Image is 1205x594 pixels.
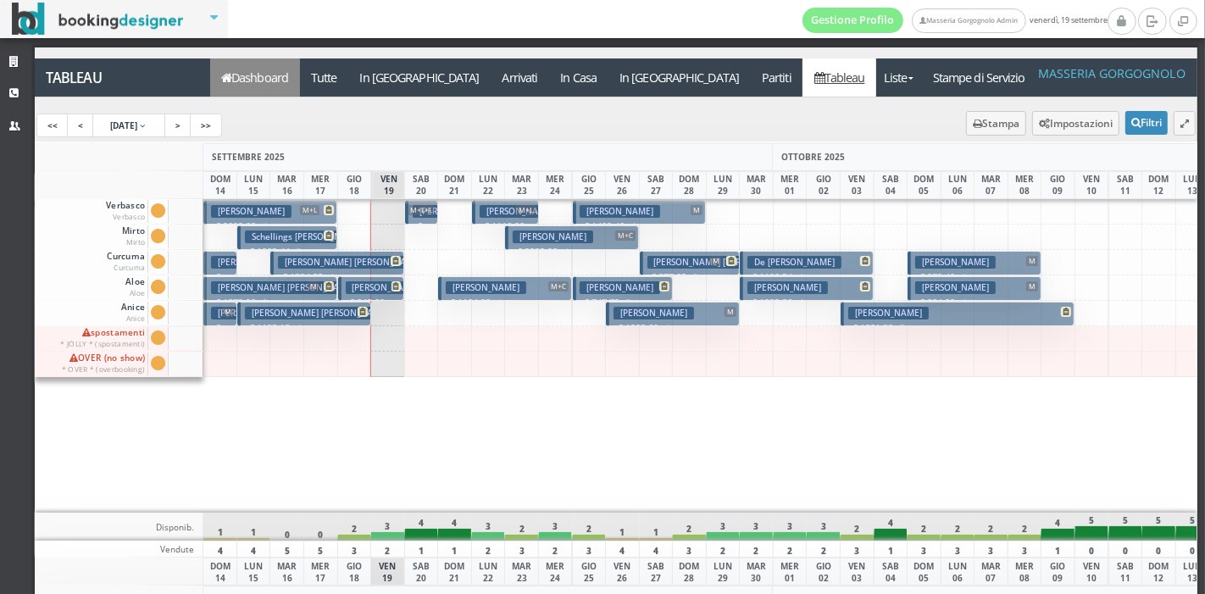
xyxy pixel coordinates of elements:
p: € 2232.00 [513,245,634,258]
div: VEN 10 [1075,171,1109,199]
span: Aloe [123,276,147,299]
a: >> [190,114,222,137]
p: € 1104.00 [446,296,567,309]
h3: [PERSON_NAME] [480,205,560,218]
small: * JOLLY * (spostamenti) [61,339,146,348]
span: OTTOBRE 2025 [781,151,845,163]
button: [PERSON_NAME] € 1801.38 7 notti [841,302,1075,326]
div: 3 [370,513,405,541]
small: 3 notti [687,272,716,283]
p: € 1801.38 [848,321,1069,335]
p: € 1105.18 [245,321,366,335]
h3: [PERSON_NAME] [915,281,996,294]
div: MER 08 [1008,171,1042,199]
h3: [PERSON_NAME] | Klosterkamp [PERSON_NAME] [211,256,424,269]
div: 3 [538,513,573,541]
p: € 1009.44 [245,245,332,258]
p: € 434.70 [413,219,433,273]
small: 4 notti [792,297,821,308]
div: DOM 12 [1141,558,1176,586]
div: DOM 14 [203,171,237,199]
a: Liste [876,58,921,97]
div: SAB 11 [1108,171,1143,199]
a: In Casa [549,58,608,97]
a: Arrivati [491,58,549,97]
div: DOM 28 [672,171,707,199]
a: Partiti [751,58,803,97]
div: 2 [974,513,1008,541]
small: 4 notti [625,221,653,232]
div: 2 [504,513,539,541]
h3: [PERSON_NAME] [513,230,593,243]
div: MER 17 [303,171,338,199]
div: GIO 09 [1041,558,1075,586]
small: 4 notti [792,272,821,283]
span: M [1026,256,1038,266]
p: € 884.00 [915,296,1036,309]
span: M [1026,281,1038,291]
a: Gestione Profilo [802,8,904,33]
div: 2 [941,513,975,541]
div: 3 [806,513,841,541]
div: 1 [639,513,674,541]
button: [PERSON_NAME] M+L € 2000.00 4 notti [203,200,337,225]
img: BookingDesigner.com [12,3,184,36]
div: LUN 22 [471,558,506,586]
span: SETTEMBRE 2025 [212,151,285,163]
button: [PERSON_NAME] [PERSON_NAME] | [PERSON_NAME] € 1105.18 4 notti [237,302,371,326]
div: 2 [1008,513,1042,541]
div: 3 [706,513,741,541]
div: 2 [739,541,774,558]
button: De [PERSON_NAME] € 1190.54 4 notti [740,251,874,275]
a: Tableau [35,58,210,97]
h3: [PERSON_NAME] [848,307,929,319]
div: 4 [639,541,674,558]
div: VEN 26 [605,558,640,586]
div: 4 [404,513,439,541]
div: MAR 30 [739,558,774,586]
div: 1 [203,513,237,541]
div: 2 [471,541,506,558]
a: Dashboard [210,58,300,97]
p: € 1573.90 [211,296,332,309]
div: GIO 25 [572,171,607,199]
small: 3 notti [290,247,319,258]
div: MAR 30 [739,171,774,199]
div: GIO 18 [337,558,372,586]
div: 2 [538,541,573,558]
div: SAB 27 [639,171,674,199]
a: Stampe di Servizio [921,58,1036,97]
div: 0 [1141,541,1176,558]
small: 4 notti [955,297,984,308]
div: 4 [605,541,640,558]
button: Impostazioni [1032,111,1119,136]
div: MER 01 [773,171,808,199]
small: 4 notti [290,323,319,334]
h3: [PERSON_NAME] [580,205,660,218]
div: GIO 18 [337,171,372,199]
button: [PERSON_NAME] [PERSON_NAME] | [PERSON_NAME] € 1384.92 4 notti [270,251,404,275]
div: MAR 23 [504,558,539,586]
div: 3 [1008,541,1042,558]
div: DOM 21 [437,171,472,199]
div: VEN 03 [840,558,875,586]
div: 1 [437,541,472,558]
p: € 1200.60 [614,321,735,335]
h3: [PERSON_NAME] [PERSON_NAME] | [PERSON_NAME] [211,281,438,294]
div: MAR 07 [974,558,1008,586]
a: Tableau [802,58,876,97]
div: 5 [303,541,338,558]
div: SAB 04 [874,558,908,586]
h3: [PERSON_NAME] [614,307,694,319]
span: M [308,281,319,291]
a: > [164,114,192,137]
span: M+C [615,230,636,241]
span: M [710,256,722,266]
div: 2 [773,541,808,558]
button: [PERSON_NAME] M+C € 2232.00 4 notti [505,225,639,250]
span: M [691,205,702,215]
div: 4 [437,513,472,541]
div: DOM 12 [1141,171,1176,199]
div: 2 [840,513,875,541]
div: SAB 04 [874,171,908,199]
